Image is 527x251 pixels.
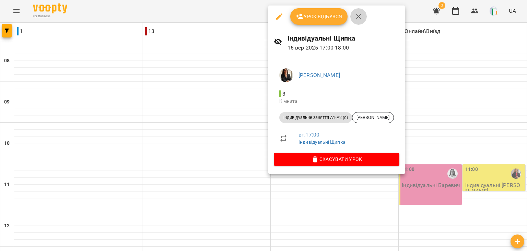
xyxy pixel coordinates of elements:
[288,44,399,52] p: 16 вер 2025 17:00 - 18:00
[298,131,319,138] a: вт , 17:00
[279,90,287,97] span: - 3
[279,68,293,82] img: 767302f1b9b7018f3e7d2d8cc4739cd7.jpg
[288,33,399,44] h6: Індивідуальні Щипка
[296,12,342,21] span: Урок відбувся
[298,72,340,78] a: [PERSON_NAME]
[279,98,394,105] p: Кімната
[279,114,352,121] span: Індивідуальне заняття А1-А2 (с)
[279,155,394,163] span: Скасувати Урок
[290,8,348,25] button: Урок відбувся
[352,114,394,121] span: [PERSON_NAME]
[298,139,345,145] a: Індивідуальні Щипка
[352,112,394,123] div: [PERSON_NAME]
[274,153,399,165] button: Скасувати Урок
